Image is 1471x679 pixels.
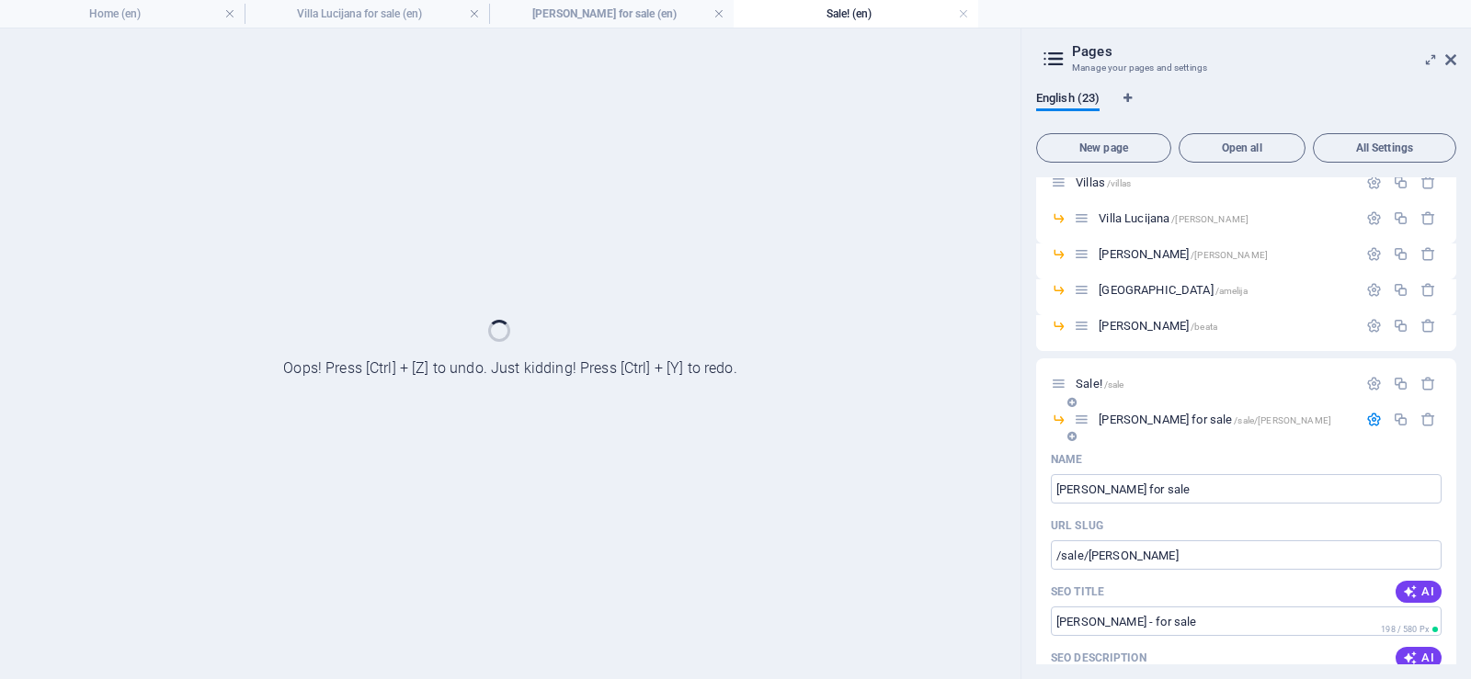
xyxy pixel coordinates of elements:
[1393,318,1408,334] div: Duplicate
[1051,651,1146,665] label: The text in search results and social media
[1104,379,1124,390] span: /sale
[1051,540,1442,570] input: Last part of the URL for this page
[1076,175,1131,189] span: Click to open page
[1179,133,1306,163] button: Open all
[1396,647,1442,669] button: AI
[1099,211,1249,225] span: Click to open page
[1393,282,1408,298] div: Duplicate
[1313,133,1456,163] button: All Settings
[1420,282,1436,298] div: Remove
[1070,176,1357,188] div: Villas/villas
[1366,318,1382,334] div: Settings
[1051,518,1103,533] p: URL SLUG
[1036,91,1456,126] div: Language Tabs
[1393,210,1408,226] div: Duplicate
[1393,175,1408,190] div: Duplicate
[1051,606,1442,636] input: The page title in search results and browser tabs
[1366,246,1382,262] div: Settings
[1093,212,1357,224] div: Villa Lucijana/[PERSON_NAME]
[1420,376,1436,391] div: Remove
[1099,247,1268,261] span: Click to open page
[1366,210,1382,226] div: Settings
[1051,651,1146,665] p: SEO Description
[1393,412,1408,427] div: Duplicate
[1051,584,1104,599] label: The page title in search results and browser tabs
[1051,452,1082,467] p: Name
[1393,246,1408,262] div: Duplicate
[734,4,978,24] h4: Sale! (en)
[1420,318,1436,334] div: Remove
[1187,142,1297,153] span: Open all
[1036,87,1100,113] span: English (23)
[1093,248,1357,260] div: [PERSON_NAME]/[PERSON_NAME]
[1044,142,1163,153] span: New page
[1403,584,1434,599] span: AI
[1072,43,1456,60] h2: Pages
[1070,378,1357,390] div: Sale!/sale
[1099,413,1331,426] span: [PERSON_NAME] for sale
[1366,282,1382,298] div: Settings
[1051,584,1104,599] p: SEO Title
[1191,250,1268,260] span: /[PERSON_NAME]
[1093,284,1357,296] div: [GEOGRAPHIC_DATA]/amelija
[1420,246,1436,262] div: Remove
[1051,518,1103,533] label: Last part of the URL for this page
[1420,412,1436,427] div: Remove
[1093,320,1357,332] div: [PERSON_NAME]/beata
[1107,178,1131,188] span: /villas
[1215,286,1248,296] span: /amelija
[1366,175,1382,190] div: Settings
[1191,322,1217,332] span: /beata
[1171,214,1249,224] span: /[PERSON_NAME]
[1396,581,1442,603] button: AI
[1420,175,1436,190] div: Remove
[1234,415,1331,425] span: /sale/[PERSON_NAME]
[1036,133,1171,163] button: New page
[1393,376,1408,391] div: Duplicate
[1420,210,1436,226] div: Remove
[1093,413,1357,425] div: [PERSON_NAME] for sale/sale/[PERSON_NAME]
[1099,319,1217,333] span: Click to open page
[1403,651,1434,665] span: AI
[1377,623,1442,636] span: Calculated pixel length in search results
[1321,142,1448,153] span: All Settings
[245,4,489,24] h4: Villa Lucijana for sale (en)
[1072,60,1420,76] h3: Manage your pages and settings
[1381,625,1429,634] span: 198 / 580 Px
[1099,283,1248,297] span: Click to open page
[1366,412,1382,427] div: Settings
[489,4,734,24] h4: [PERSON_NAME] for sale (en)
[1076,377,1123,390] span: Click to open page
